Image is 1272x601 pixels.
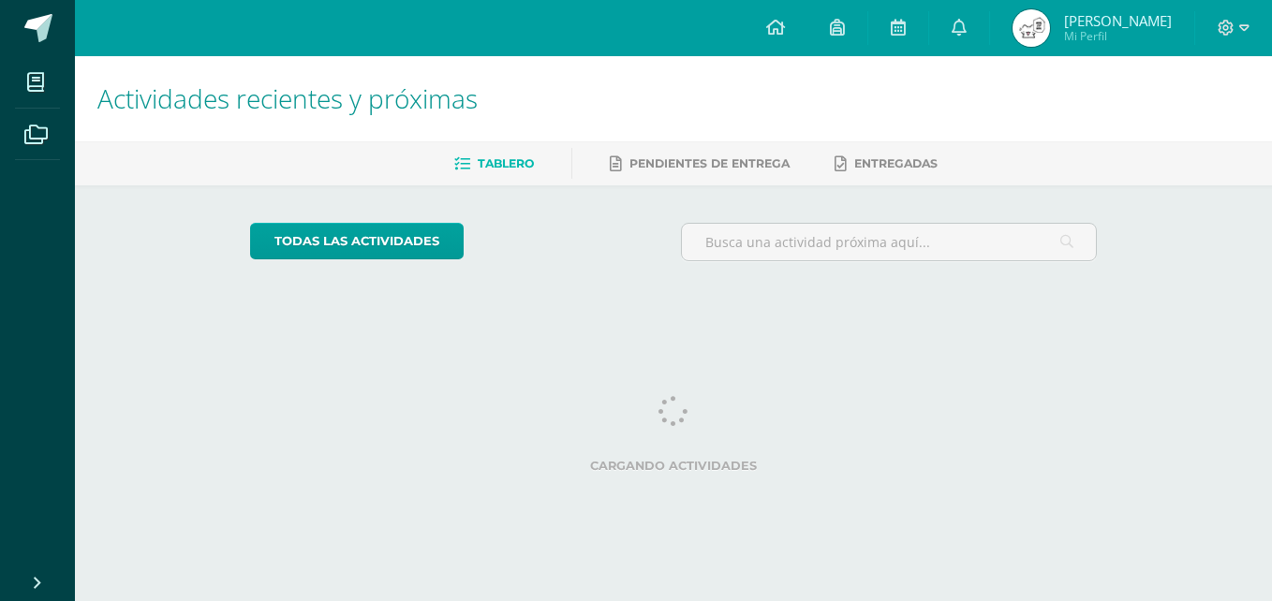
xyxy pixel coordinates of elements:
[835,149,938,179] a: Entregadas
[1064,28,1172,44] span: Mi Perfil
[250,223,464,259] a: todas las Actividades
[1064,11,1172,30] span: [PERSON_NAME]
[1013,9,1050,47] img: 67686b22a2c70cfa083e682cafa7854b.png
[454,149,534,179] a: Tablero
[854,156,938,170] span: Entregadas
[629,156,790,170] span: Pendientes de entrega
[97,81,478,116] span: Actividades recientes y próximas
[682,224,1097,260] input: Busca una actividad próxima aquí...
[250,459,1098,473] label: Cargando actividades
[478,156,534,170] span: Tablero
[610,149,790,179] a: Pendientes de entrega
